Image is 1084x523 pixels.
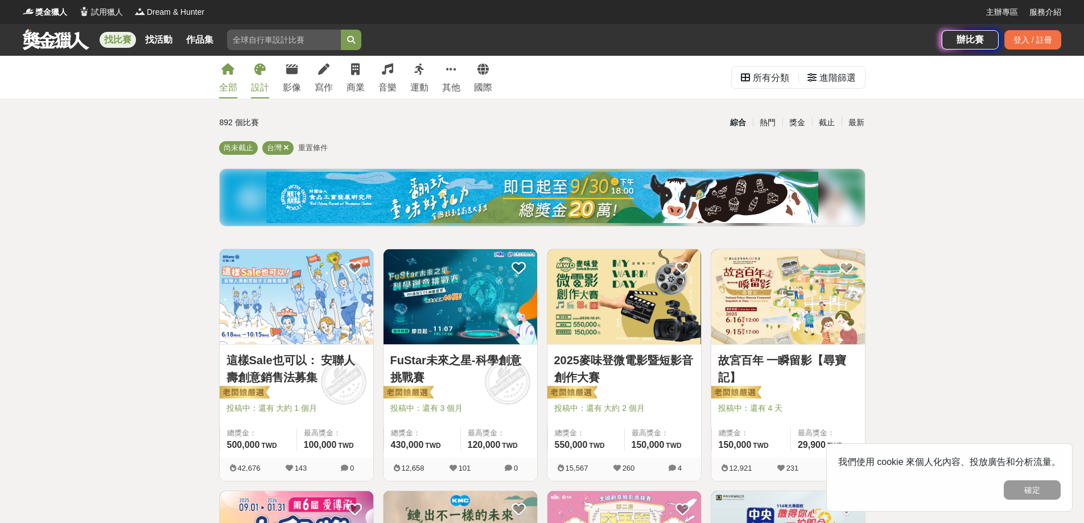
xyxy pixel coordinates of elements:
[35,6,67,18] span: 獎金獵人
[623,464,635,472] span: 260
[782,113,812,133] div: 獎金
[753,442,768,450] span: TWD
[267,143,282,152] span: 台灣
[220,249,373,344] img: Cover Image
[390,402,530,414] span: 投稿中：還有 3 個月
[220,249,373,345] a: Cover Image
[391,440,424,450] span: 430,000
[219,56,237,98] a: 全部
[547,249,701,345] a: Cover Image
[719,427,784,439] span: 總獎金：
[502,442,517,450] span: TWD
[838,457,1061,467] span: 我們使用 cookie 來個人化內容、投放廣告和分析流量。
[134,6,146,17] img: Logo
[219,81,237,94] div: 全部
[391,427,454,439] span: 總獎金：
[718,352,858,386] a: 故宮百年 一瞬留影【尋寶記】
[378,81,397,94] div: 音樂
[753,67,789,89] div: 所有分類
[402,464,424,472] span: 12,658
[459,464,471,472] span: 101
[390,352,530,386] a: FuStar未來之星-科學創意挑戰賽
[678,464,682,472] span: 4
[632,427,694,439] span: 最高獎金：
[227,440,260,450] span: 500,000
[1004,480,1061,500] button: 確定
[442,56,460,98] a: 其他
[709,385,761,401] img: 老闆娘嚴選
[238,464,261,472] span: 42,676
[719,440,752,450] span: 150,000
[666,442,681,450] span: TWD
[147,6,204,18] span: Dream & Hunter
[842,113,871,133] div: 最新
[514,464,518,472] span: 0
[812,113,842,133] div: 截止
[474,81,492,94] div: 國際
[23,6,67,18] a: Logo獎金獵人
[182,32,218,48] a: 作品集
[632,440,665,450] span: 150,000
[227,30,341,50] input: 全球自行車設計比賽
[555,440,588,450] span: 550,000
[304,427,366,439] span: 最高獎金：
[304,440,337,450] span: 100,000
[819,67,856,89] div: 進階篩選
[468,427,530,439] span: 最高獎金：
[1029,6,1061,18] a: 服務介紹
[315,81,333,94] div: 寫作
[442,81,460,94] div: 其他
[141,32,177,48] a: 找活動
[378,56,397,98] a: 音樂
[100,32,136,48] a: 找比賽
[718,402,858,414] span: 投稿中：還有 4 天
[283,81,301,94] div: 影像
[554,352,694,386] a: 2025麥味登微電影暨短影音創作大賽
[315,56,333,98] a: 寫作
[410,56,428,98] a: 運動
[384,249,537,344] img: Cover Image
[555,427,617,439] span: 總獎金：
[425,442,440,450] span: TWD
[251,56,269,98] a: 設計
[468,440,501,450] span: 120,000
[79,6,90,17] img: Logo
[224,143,253,152] span: 尚未截止
[134,6,204,18] a: LogoDream & Hunter
[350,464,354,472] span: 0
[266,172,818,223] img: ea6d37ea-8c75-4c97-b408-685919e50f13.jpg
[566,464,588,472] span: 15,567
[798,427,858,439] span: 最高獎金：
[753,113,782,133] div: 熱門
[251,81,269,94] div: 設計
[226,352,366,386] a: 這樣Sale也可以： 安聯人壽創意銷售法募集
[589,442,604,450] span: TWD
[220,113,434,133] div: 892 個比賽
[1004,30,1061,50] div: 登入 / 註冊
[729,464,752,472] span: 12,921
[227,427,290,439] span: 總獎金：
[474,56,492,98] a: 國際
[410,81,428,94] div: 運動
[217,385,270,401] img: 老闆娘嚴選
[827,442,843,450] span: TWD
[381,385,434,401] img: 老闆娘嚴選
[798,440,826,450] span: 29,900
[942,30,999,50] a: 辦比賽
[283,56,301,98] a: 影像
[384,249,537,345] a: Cover Image
[91,6,123,18] span: 試用獵人
[295,464,307,472] span: 143
[786,464,799,472] span: 231
[347,56,365,98] a: 商業
[226,402,366,414] span: 投稿中：還有 大約 1 個月
[711,249,865,345] a: Cover Image
[79,6,123,18] a: Logo試用獵人
[261,442,277,450] span: TWD
[711,249,865,344] img: Cover Image
[545,385,597,401] img: 老闆娘嚴選
[554,402,694,414] span: 投稿中：還有 大約 2 個月
[347,81,365,94] div: 商業
[338,442,353,450] span: TWD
